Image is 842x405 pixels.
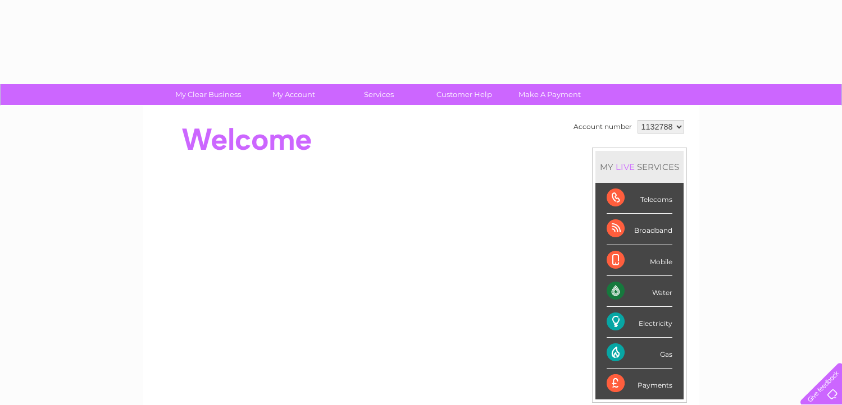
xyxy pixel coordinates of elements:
div: Broadband [607,214,672,245]
a: Customer Help [418,84,511,105]
div: Electricity [607,307,672,338]
a: Services [333,84,425,105]
div: Telecoms [607,183,672,214]
div: LIVE [613,162,637,172]
div: Gas [607,338,672,369]
div: MY SERVICES [595,151,684,183]
a: My Clear Business [162,84,254,105]
a: Make A Payment [503,84,596,105]
div: Water [607,276,672,307]
div: Mobile [607,245,672,276]
div: Payments [607,369,672,399]
td: Account number [571,117,635,136]
a: My Account [247,84,340,105]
